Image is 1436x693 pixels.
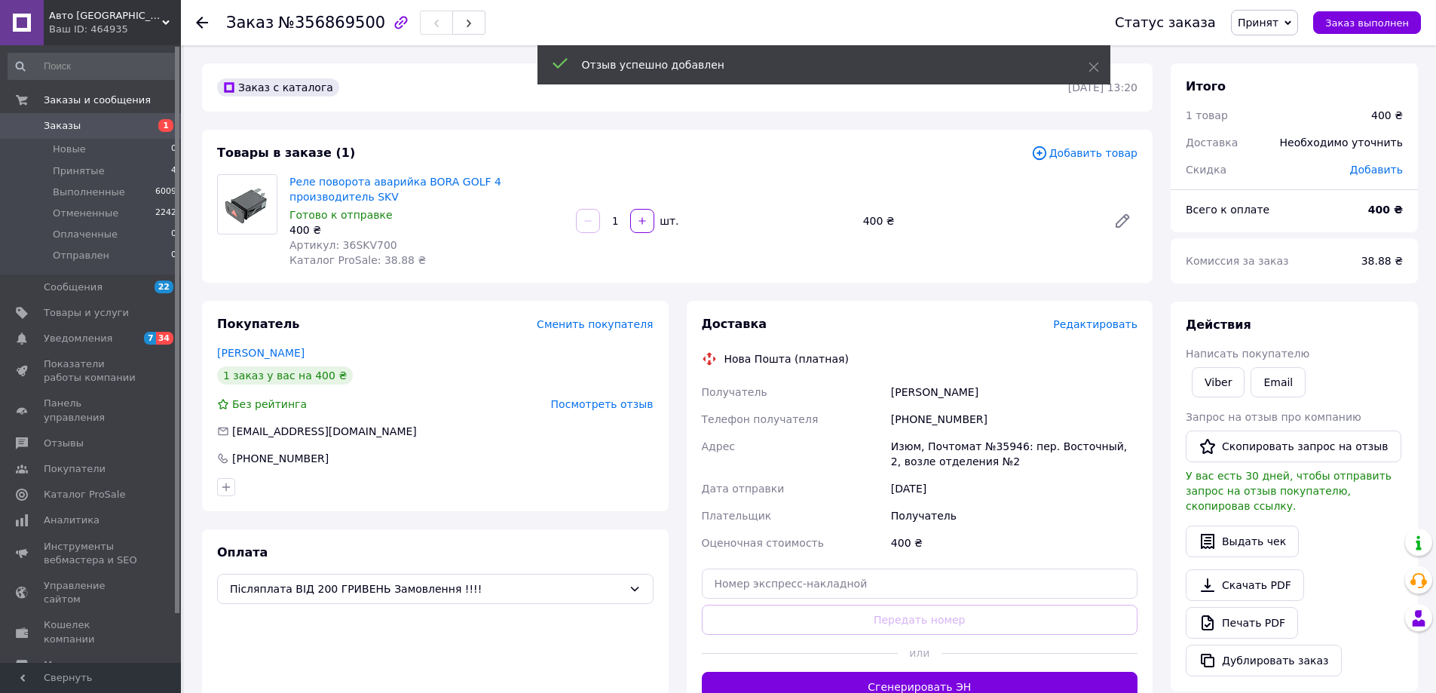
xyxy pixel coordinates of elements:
[1186,569,1304,601] a: Скачать PDF
[1186,431,1401,462] button: Скопировать запрос на отзыв
[582,57,1051,72] div: Отзыв успешно добавлен
[1325,17,1409,29] span: Заказ выполнен
[44,488,125,501] span: Каталог ProSale
[888,433,1141,475] div: Изюм, Почтомат №35946: пер. Восточный, 2, возле отделения №2
[888,475,1141,502] div: [DATE]
[44,119,81,133] span: Заказы
[144,332,156,345] span: 7
[156,332,173,345] span: 34
[1186,109,1228,121] span: 1 товар
[232,398,307,410] span: Без рейтинга
[49,9,162,23] span: Авто Одесса
[217,78,339,97] div: Заказ с каталога
[1053,318,1137,330] span: Редактировать
[1115,15,1216,30] div: Статус заказа
[888,529,1141,557] div: 400 ₴
[1186,136,1238,149] span: Доставка
[44,462,106,476] span: Покупатели
[44,281,103,294] span: Сообщения
[155,207,176,220] span: 2242
[53,207,118,220] span: Отмененные
[44,579,139,606] span: Управление сайтом
[289,176,501,203] a: Реле поворота аварийка BORA GOLF 4 производитель SKV
[44,658,82,672] span: Маркет
[1186,348,1309,360] span: Написать покупателю
[171,228,176,241] span: 0
[888,502,1141,529] div: Получатель
[44,514,100,527] span: Аналитика
[898,645,942,661] span: или
[289,254,426,266] span: Каталог ProSale: 38.88 ₴
[1350,164,1403,176] span: Добавить
[1186,645,1342,676] button: Дублировать заказ
[1186,164,1226,176] span: Скидка
[217,146,355,160] span: Товары в заказе (1)
[1192,367,1245,397] a: Viber
[702,386,767,398] span: Получатель
[1107,206,1137,236] a: Редактировать
[171,164,176,178] span: 4
[155,186,176,199] span: 6009
[702,569,1138,599] input: Номер экспресс-накладной
[702,483,785,495] span: Дата отправки
[702,317,767,331] span: Доставка
[53,143,86,156] span: Новые
[857,210,1101,232] div: 400 ₴
[44,306,129,320] span: Товары и услуги
[888,406,1141,433] div: [PHONE_NUMBER]
[158,119,173,132] span: 1
[196,15,208,30] div: Вернуться назад
[721,351,853,366] div: Нова Пошта (платная)
[171,143,176,156] span: 0
[1313,11,1421,34] button: Заказ выполнен
[1361,255,1403,267] span: 38.88 ₴
[1186,204,1269,216] span: Всего к оплате
[230,581,623,597] span: Післяплата ВІД 200 ГРИВЕНЬ Замовлення !!!!
[656,213,680,228] div: шт.
[1186,317,1251,332] span: Действия
[1371,108,1403,123] div: 400 ₴
[1186,79,1226,94] span: Итого
[44,357,139,385] span: Показатели работы компании
[537,318,653,330] span: Сменить покупателя
[1186,526,1299,557] button: Выдать чек
[1251,367,1306,397] button: Email
[231,451,330,466] div: [PHONE_NUMBER]
[289,239,397,251] span: Артикул: 36SKV700
[53,228,118,241] span: Оплаченные
[44,94,151,107] span: Заказы и сообщения
[218,181,277,228] img: Реле поворота аварийка BORA GOLF 4 производитель SKV
[8,53,178,80] input: Поиск
[53,249,109,262] span: Отправлен
[44,437,84,450] span: Отзывы
[289,209,393,221] span: Готово к отправке
[44,397,139,424] span: Панель управления
[226,14,274,32] span: Заказ
[53,186,125,199] span: Выполненные
[1031,145,1137,161] span: Добавить товар
[1238,17,1278,29] span: Принят
[278,14,385,32] span: №356869500
[1271,126,1412,159] div: Необходимо уточнить
[1186,255,1289,267] span: Комиссия за заказ
[702,510,772,522] span: Плательщик
[1368,204,1403,216] b: 400 ₴
[217,317,299,331] span: Покупатель
[53,164,105,178] span: Принятые
[289,222,564,238] div: 400 ₴
[217,347,305,359] a: [PERSON_NAME]
[44,540,139,567] span: Инструменты вебмастера и SEO
[44,618,139,645] span: Кошелек компании
[702,413,819,425] span: Телефон получателя
[171,249,176,262] span: 0
[551,398,654,410] span: Посмотреть отзыв
[702,440,735,452] span: Адрес
[1186,411,1361,423] span: Запрос на отзыв про компанию
[49,23,181,36] div: Ваш ID: 464935
[888,379,1141,406] div: [PERSON_NAME]
[1186,470,1392,512] span: У вас есть 30 дней, чтобы отправить запрос на отзыв покупателю, скопировав ссылку.
[217,366,353,385] div: 1 заказ у вас на 400 ₴
[44,332,112,345] span: Уведомления
[155,281,173,293] span: 22
[702,537,825,549] span: Оценочная стоимость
